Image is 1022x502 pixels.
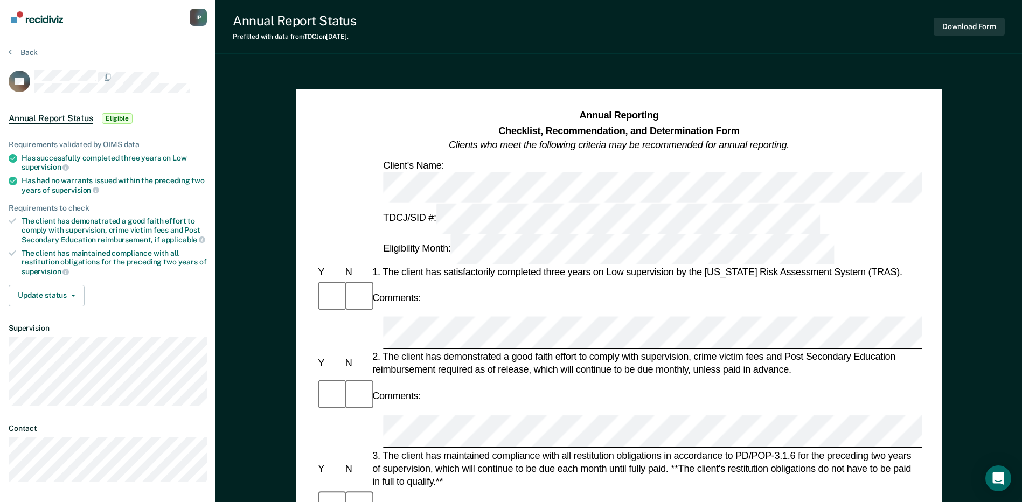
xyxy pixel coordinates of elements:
[316,462,343,475] div: Y
[9,285,85,306] button: Update status
[9,113,93,124] span: Annual Report Status
[370,389,423,402] div: Comments:
[190,9,207,26] div: J P
[381,234,836,264] div: Eligibility Month:
[22,217,207,244] div: The client has demonstrated a good faith effort to comply with supervision, crime victim fees and...
[9,47,38,57] button: Back
[343,357,370,370] div: N
[343,462,370,475] div: N
[498,125,739,136] strong: Checklist, Recommendation, and Determination Form
[11,11,63,23] img: Recidiviz
[370,449,922,488] div: 3. The client has maintained compliance with all restitution obligations in accordance to PD/POP-...
[22,163,69,171] span: supervision
[22,154,207,172] div: Has successfully completed three years on Low
[22,176,207,194] div: Has had no warrants issued within the preceding two years of
[316,266,343,278] div: Y
[343,266,370,278] div: N
[9,424,207,433] dt: Contact
[9,324,207,333] dt: Supervision
[370,266,922,278] div: 1. The client has satisfactorily completed three years on Low supervision by the [US_STATE] Risk ...
[233,33,356,40] div: Prefilled with data from TDCJ on [DATE] .
[22,249,207,276] div: The client has maintained compliance with all restitution obligations for the preceding two years of
[102,113,133,124] span: Eligible
[934,18,1005,36] button: Download Form
[370,291,423,304] div: Comments:
[579,110,658,121] strong: Annual Reporting
[162,235,205,244] span: applicable
[233,13,356,29] div: Annual Report Status
[370,351,922,376] div: 2. The client has demonstrated a good faith effort to comply with supervision, crime victim fees ...
[22,267,69,276] span: supervision
[190,9,207,26] button: Profile dropdown button
[9,204,207,213] div: Requirements to check
[985,465,1011,491] div: Open Intercom Messenger
[9,140,207,149] div: Requirements validated by OIMS data
[449,140,789,150] em: Clients who meet the following criteria may be recommended for annual reporting.
[316,357,343,370] div: Y
[52,186,99,194] span: supervision
[381,203,822,234] div: TDCJ/SID #:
